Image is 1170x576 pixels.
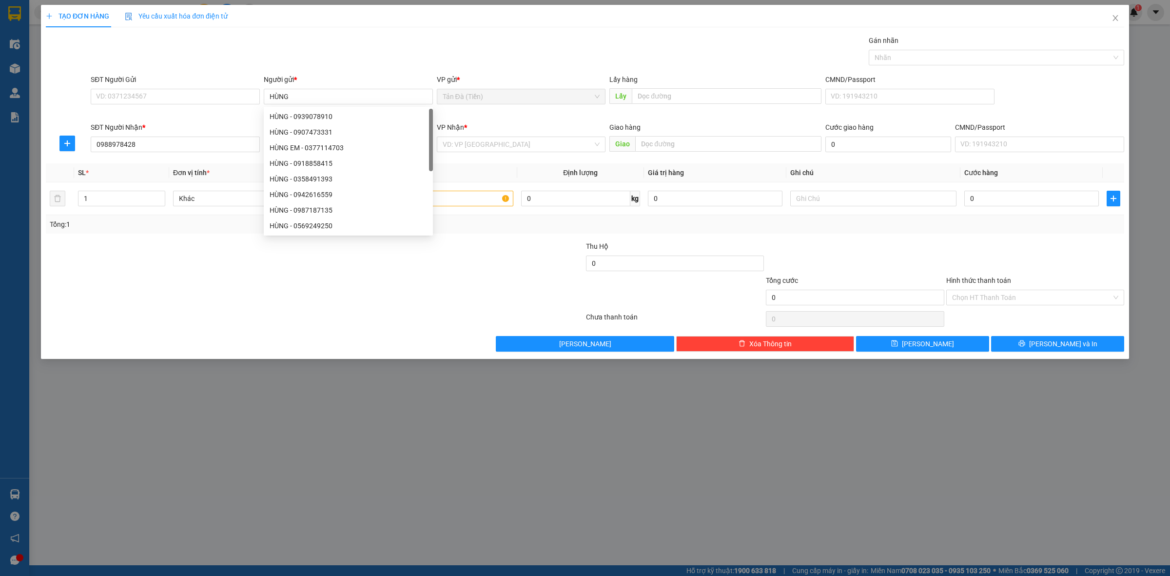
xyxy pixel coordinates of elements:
[786,163,960,182] th: Ghi chú
[790,191,956,206] input: Ghi Chú
[125,12,228,20] span: Yêu cầu xuất hóa đơn điện tử
[264,140,433,156] div: HÙNG EM - 0377114703
[856,336,989,352] button: save[PERSON_NAME]
[891,340,898,348] span: save
[559,338,611,349] span: [PERSON_NAME]
[964,169,998,177] span: Cước hàng
[46,12,109,20] span: TẠO ĐƠN HÀNG
[173,169,210,177] span: Đơn vị tính
[955,122,1124,133] div: CMND/Passport
[946,277,1011,284] label: Hình thức thanh toán
[59,136,75,151] button: plus
[749,338,792,349] span: Xóa Thông tin
[50,219,451,230] div: Tổng: 1
[630,191,640,206] span: kg
[270,142,427,153] div: HÙNG EM - 0377114703
[443,89,600,104] span: Tản Đà (Tiền)
[991,336,1124,352] button: printer[PERSON_NAME] và In
[825,123,874,131] label: Cước giao hàng
[264,109,433,124] div: HÙNG - 0939078910
[869,37,898,44] label: Gán nhãn
[676,336,854,352] button: deleteXóa Thông tin
[586,242,608,250] span: Thu Hộ
[91,74,260,85] div: SĐT Người Gửi
[632,88,821,104] input: Dọc đường
[50,191,65,206] button: delete
[1107,191,1120,206] button: plus
[437,123,464,131] span: VP Nhận
[648,169,684,177] span: Giá trị hàng
[1102,5,1129,32] button: Close
[46,13,53,20] span: plus
[264,156,433,171] div: HÙNG - 0918858415
[270,174,427,184] div: HÙNG - 0358491393
[78,169,86,177] span: SL
[609,136,635,152] span: Giao
[125,13,133,20] img: icon
[609,88,632,104] span: Lấy
[1107,195,1120,202] span: plus
[825,74,994,85] div: CMND/Passport
[609,76,638,83] span: Lấy hàng
[496,336,674,352] button: [PERSON_NAME]
[739,340,745,348] span: delete
[270,127,427,138] div: HÙNG - 0907473331
[179,191,333,206] span: Khác
[270,220,427,231] div: HÙNG - 0569249250
[437,74,606,85] div: VP gửi
[270,158,427,169] div: HÙNG - 0918858415
[264,74,433,85] div: Người gửi
[270,205,427,216] div: HÙNG - 0987187135
[264,187,433,202] div: HÙNG - 0942616559
[264,218,433,234] div: HÙNG - 0569249250
[609,123,641,131] span: Giao hàng
[563,169,598,177] span: Định lượng
[1018,340,1025,348] span: printer
[91,122,260,133] div: SĐT Người Nhận
[270,189,427,200] div: HÙNG - 0942616559
[635,136,821,152] input: Dọc đường
[825,137,951,152] input: Cước giao hàng
[766,277,798,284] span: Tổng cước
[264,124,433,140] div: HÙNG - 0907473331
[1111,14,1119,22] span: close
[60,139,75,147] span: plus
[1029,338,1097,349] span: [PERSON_NAME] và In
[648,191,782,206] input: 0
[264,171,433,187] div: HÙNG - 0358491393
[270,111,427,122] div: HÙNG - 0939078910
[264,202,433,218] div: HÙNG - 0987187135
[585,312,765,329] div: Chưa thanh toán
[902,338,954,349] span: [PERSON_NAME]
